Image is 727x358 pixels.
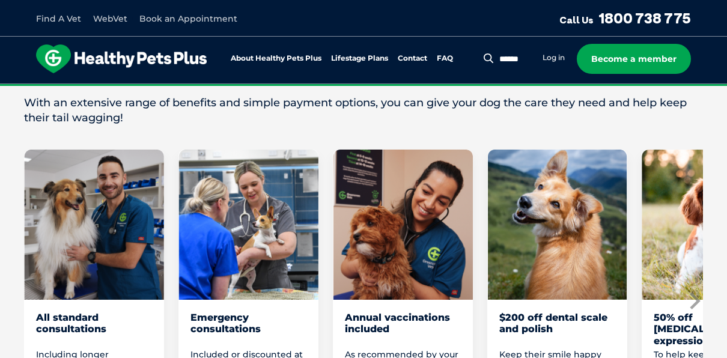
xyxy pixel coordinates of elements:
[93,13,127,24] a: WebVet
[139,13,237,24] a: Book an Appointment
[559,14,594,26] span: Call Us
[559,9,691,27] a: Call Us1800 738 775
[331,55,388,62] a: Lifestage Plans
[543,53,565,62] a: Log in
[139,84,588,95] span: Proactive, preventative wellness program designed to keep your pet healthier and happier for longer
[36,312,152,347] div: All standard consultations
[345,312,461,347] div: Annual vaccinations included
[36,44,207,73] img: hpp-logo
[398,55,427,62] a: Contact
[190,312,306,347] div: Emergency consultations
[231,55,321,62] a: About Healthy Pets Plus
[36,13,81,24] a: Find A Vet
[685,292,703,310] button: Next slide
[577,44,691,74] a: Become a member
[24,96,703,126] p: With an extensive range of benefits and simple payment options, you can give your dog the care th...
[499,312,615,347] div: $200 off dental scale and polish
[481,52,496,64] button: Search
[437,55,453,62] a: FAQ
